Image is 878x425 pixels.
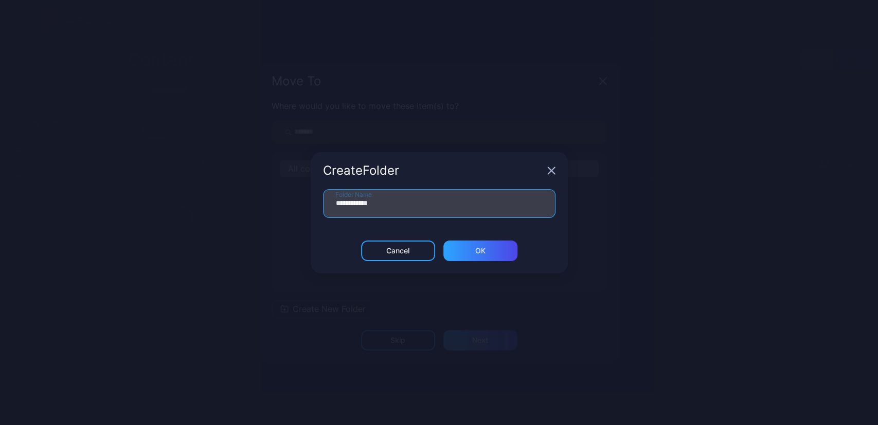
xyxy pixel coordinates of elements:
input: Folder Name [323,189,556,218]
div: ОК [475,247,486,255]
div: Create Folder [323,164,543,177]
button: Cancel [361,241,435,261]
div: Cancel [386,247,409,255]
button: ОК [443,241,517,261]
